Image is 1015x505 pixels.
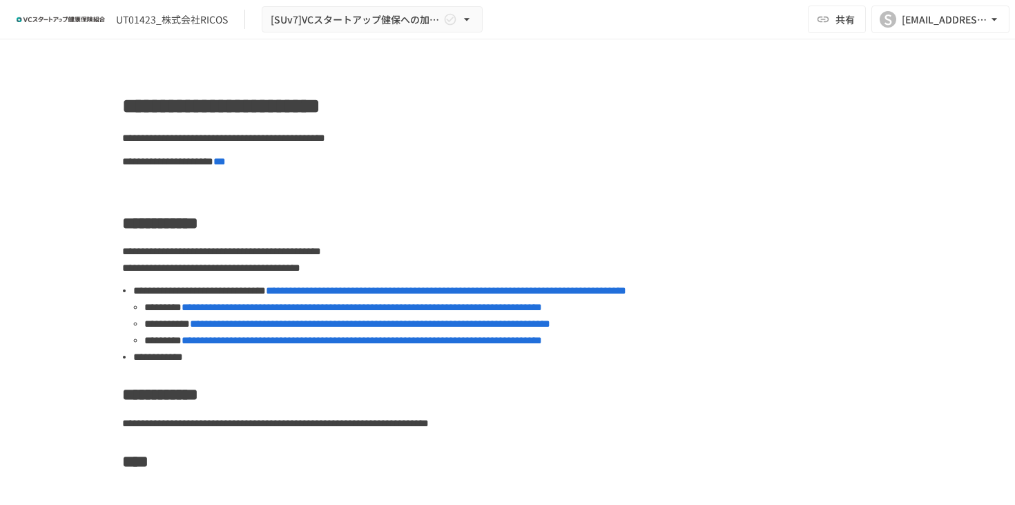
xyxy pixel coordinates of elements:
div: UT01423_株式会社RICOS [116,12,228,27]
div: S [880,11,896,28]
span: 共有 [835,12,855,27]
img: ZDfHsVrhrXUoWEWGWYf8C4Fv4dEjYTEDCNvmL73B7ox [17,8,105,30]
button: 共有 [808,6,866,33]
div: [EMAIL_ADDRESS][DOMAIN_NAME] [902,11,987,28]
span: [SUv7]VCスタートアップ健保への加入申請手続き [271,11,441,28]
button: S[EMAIL_ADDRESS][DOMAIN_NAME] [871,6,1009,33]
button: [SUv7]VCスタートアップ健保への加入申請手続き [262,6,483,33]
